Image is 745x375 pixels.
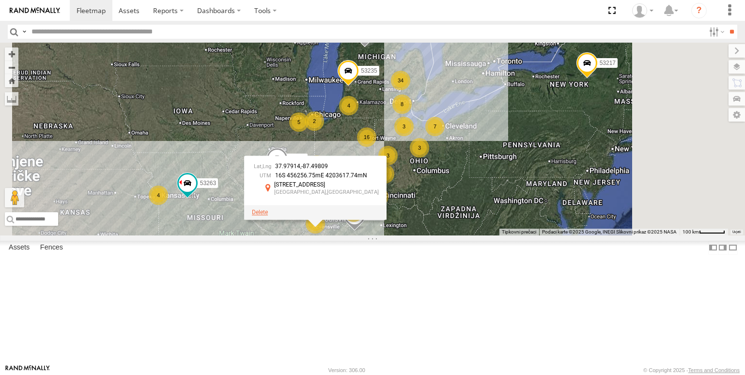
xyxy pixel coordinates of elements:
button: Zoom Home [5,74,18,87]
img: rand-logo.svg [10,7,60,14]
label: Measure [5,92,18,106]
button: Zoom in [5,47,18,61]
div: 4 [339,96,358,115]
span: -87.49809 [301,163,328,170]
label: Dock Summary Table to the Left [708,241,718,255]
span: 37.97914 [275,163,300,170]
label: Search Filter Options [705,25,726,39]
button: Tipkovni prečaci [502,229,536,235]
a: Visit our Website [5,365,50,375]
button: Mjerilo karte: 100 km naprema 50 piksela [680,229,728,235]
div: © Copyright 2025 - [643,367,740,373]
div: 16S 456256.75mE 4203617.74mN [252,173,379,179]
div: 8 [392,94,412,114]
a: Terms and Conditions [688,367,740,373]
button: Zoom out [5,61,18,74]
span: 53263 [200,180,216,187]
span: Podaci karte ©2025 Google, INEGI Slikovni prikaz ©2025 NASA [542,229,677,234]
div: 7 [425,117,445,136]
div: 3 [410,138,429,157]
div: Version: 306.00 [328,367,365,373]
label: Map Settings [729,108,745,122]
label: Search Query [20,25,28,39]
label: Assets [4,241,34,254]
span: 53235 [361,68,377,75]
div: , [252,164,379,170]
div: 16 [357,127,376,147]
label: Hide Summary Table [728,241,738,255]
div: 34 [391,71,410,90]
label: Delete Marker [252,209,268,216]
div: 2 [305,111,324,131]
i: ? [691,3,707,18]
div: 3 [394,117,414,136]
div: 4 [149,186,168,205]
div: [GEOGRAPHIC_DATA],[GEOGRAPHIC_DATA] [274,189,379,195]
span: 53217 [600,60,616,66]
div: 5 [289,112,309,132]
label: Dock Summary Table to the Right [718,241,728,255]
a: Uvjeti (otvara se u novoj kartici) [732,230,741,234]
button: Povucite Pegmana na kartu da biste otvorili Street View [5,188,24,207]
div: 3 [378,146,398,165]
div: [STREET_ADDRESS] [274,182,379,188]
div: Miky Transport [629,3,657,18]
span: 100 km [683,229,699,234]
label: Fences [35,241,68,254]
